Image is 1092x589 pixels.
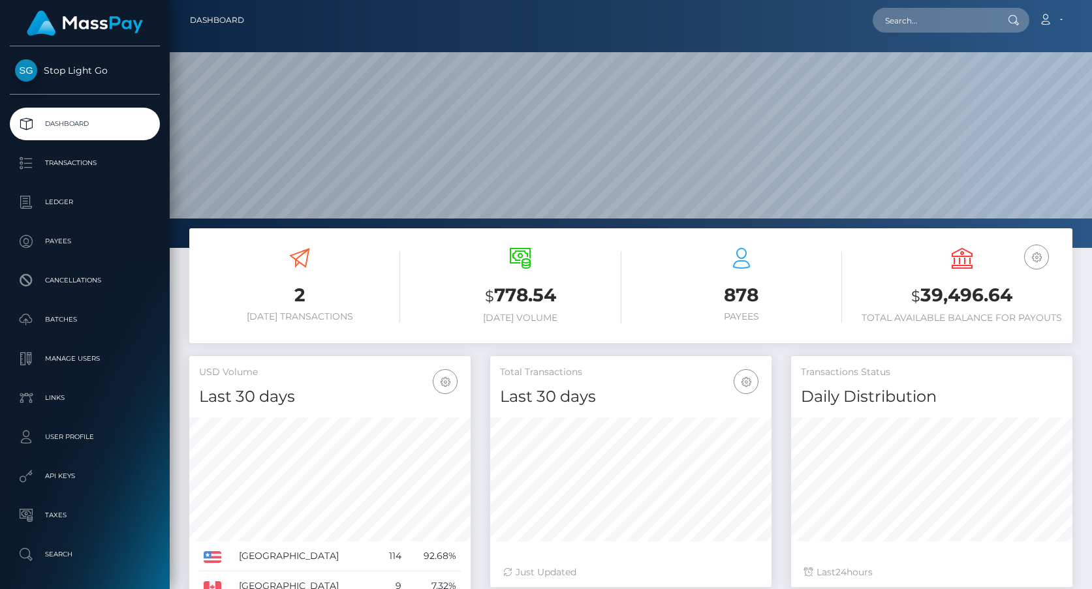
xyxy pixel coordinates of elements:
[15,506,155,525] p: Taxes
[199,282,400,308] h3: 2
[862,312,1063,324] h6: Total Available Balance for Payouts
[500,366,762,379] h5: Total Transactions
[10,342,160,375] a: Manage Users
[420,312,621,324] h6: [DATE] Volume
[503,566,758,579] div: Just Updated
[10,421,160,453] a: User Profile
[862,282,1063,309] h3: 39,496.64
[377,541,405,571] td: 114
[15,271,155,290] p: Cancellations
[15,114,155,134] p: Dashboard
[10,538,160,571] a: Search
[500,385,762,408] h4: Last 30 days
[15,466,155,486] p: API Keys
[15,388,155,408] p: Links
[10,499,160,532] a: Taxes
[199,385,461,408] h4: Last 30 days
[10,460,160,492] a: API Keys
[15,232,155,251] p: Payees
[801,385,1063,408] h4: Daily Distribution
[199,366,461,379] h5: USD Volume
[911,287,920,305] small: $
[801,366,1063,379] h5: Transactions Status
[10,147,160,179] a: Transactions
[10,303,160,336] a: Batches
[10,108,160,140] a: Dashboard
[190,7,244,34] a: Dashboard
[15,59,37,82] img: Stop Light Go
[873,8,995,33] input: Search...
[835,566,847,578] span: 24
[204,551,221,563] img: US.png
[27,10,143,36] img: MassPay Logo
[15,349,155,369] p: Manage Users
[15,310,155,329] p: Batches
[15,427,155,447] p: User Profile
[641,282,842,308] h3: 878
[234,541,378,571] td: [GEOGRAPHIC_DATA]
[406,541,461,571] td: 92.68%
[199,311,400,322] h6: [DATE] Transactions
[641,311,842,322] h6: Payees
[10,264,160,297] a: Cancellations
[15,153,155,173] p: Transactions
[420,282,621,309] h3: 778.54
[10,225,160,258] a: Payees
[485,287,494,305] small: $
[15,192,155,212] p: Ledger
[10,186,160,219] a: Ledger
[15,545,155,564] p: Search
[10,382,160,414] a: Links
[804,566,1059,579] div: Last hours
[10,65,160,76] span: Stop Light Go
